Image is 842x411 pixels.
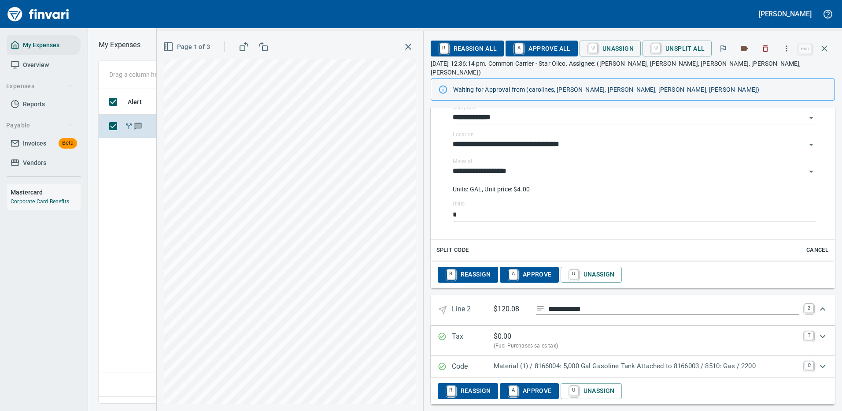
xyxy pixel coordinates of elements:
[59,138,77,148] span: Beta
[759,9,812,19] h5: [PERSON_NAME]
[11,187,81,197] h6: Mastercard
[796,38,835,59] span: Close invoice
[757,7,814,21] button: [PERSON_NAME]
[445,384,491,399] span: Reassign
[6,81,73,92] span: Expenses
[494,304,529,315] p: $120.08
[7,55,81,75] a: Overview
[431,295,835,325] div: Expand
[431,262,835,288] div: Expand
[431,378,835,404] div: Expand
[165,41,210,52] span: Page 1 of 3
[643,41,712,56] button: UUnsplit All
[438,267,498,283] button: RReassign
[513,41,570,56] span: Approve All
[805,304,813,313] a: 2
[509,386,517,396] a: A
[500,267,559,283] button: AApprove
[23,60,49,71] span: Overview
[7,134,81,153] a: InvoicesBeta
[507,267,552,282] span: Approve
[161,39,214,55] button: Page 1 of 3
[587,41,634,56] span: Unassign
[6,120,73,131] span: Payable
[445,267,491,282] span: Reassign
[434,243,471,257] button: Split Code
[5,4,71,25] img: Finvari
[500,383,559,399] button: AApprove
[515,43,523,53] a: A
[570,386,578,396] a: U
[133,123,143,129] span: Has messages
[805,138,817,151] button: Open
[506,41,577,56] button: AApprove All
[99,40,140,50] p: My Expenses
[805,361,813,370] a: C
[438,41,497,56] span: Reassign All
[23,40,59,51] span: My Expenses
[3,78,76,94] button: Expenses
[494,361,799,371] p: Material (1) / 8166004: 5,000 Gal Gasoline Tank Attached to 8166003 / 8510: Gas / 2200
[7,35,81,55] a: My Expenses
[124,123,133,129] span: Split transaction
[509,269,517,279] a: A
[431,65,835,261] div: Expand
[777,39,796,58] button: More
[431,41,504,56] button: RReassign All
[805,112,817,124] button: Open
[436,245,469,255] span: Split Code
[452,361,494,373] p: Code
[713,39,733,58] button: Flag
[11,198,69,205] a: Corporate Card Benefits
[447,386,455,396] a: R
[561,267,622,283] button: UUnassign
[650,41,705,56] span: Unsplit All
[440,43,448,53] a: R
[561,383,622,399] button: UUnassign
[453,82,827,97] div: Waiting for Approval from (carolines, [PERSON_NAME], [PERSON_NAME], [PERSON_NAME], [PERSON_NAME])
[3,117,76,134] button: Payable
[452,304,494,317] p: Line 2
[589,43,597,53] a: U
[452,331,494,351] p: Tax
[23,157,46,168] span: Vendors
[507,384,552,399] span: Approve
[805,245,829,255] span: Cancel
[494,331,512,342] p: $ 0.00
[23,99,45,110] span: Reports
[109,70,238,79] p: Drag a column heading here to group the table
[431,59,835,77] p: [DATE] 12:36:14 pm. Common Carrier - Star Oilco. Assignee: ([PERSON_NAME], [PERSON_NAME], [PERSON...
[570,269,578,279] a: U
[735,39,754,58] button: Labels
[7,94,81,114] a: Reports
[803,243,831,257] button: Cancel
[568,267,615,282] span: Unassign
[453,132,473,137] label: Location
[453,105,476,110] label: Company
[23,138,46,149] span: Invoices
[453,201,465,206] label: Units
[756,39,775,58] button: Discard
[568,384,615,399] span: Unassign
[431,326,835,356] div: Expand
[580,41,641,56] button: UUnassign
[431,356,835,378] div: Expand
[805,165,817,178] button: Open
[99,40,140,50] nav: breadcrumb
[128,97,153,107] span: Alert
[7,153,81,173] a: Vendors
[453,159,472,164] label: Material
[438,383,498,399] button: RReassign
[447,269,455,279] a: R
[128,97,142,107] span: Alert
[798,44,812,54] a: esc
[494,342,799,351] p: (Fuel Purchases sales tax)
[805,331,813,340] a: T
[453,185,816,194] p: Units: GAL, Unit price: $4.00
[652,43,660,53] a: U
